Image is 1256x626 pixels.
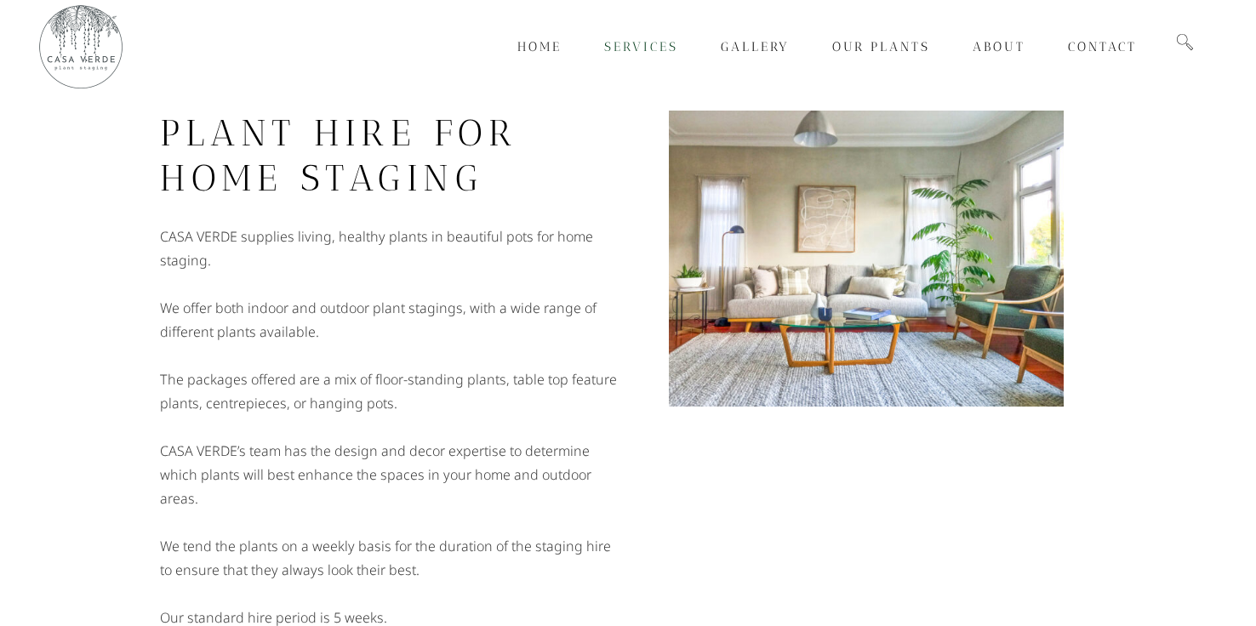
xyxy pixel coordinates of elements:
p: The packages offered are a mix of floor-standing plants, table top feature plants, centrepieces, ... [160,367,619,415]
span: Services [604,39,678,54]
p: We tend the plants on a weekly basis for the duration of the staging hire to ensure that they alw... [160,534,619,582]
span: Home [517,39,562,54]
span: Gallery [721,39,790,54]
span: Contact [1068,39,1137,54]
p: CASA VERDE’s team has the design and decor expertise to determine which plants will best enhance ... [160,439,619,510]
p: CASA VERDE supplies living, healthy plants in beautiful pots for home staging. [160,225,619,272]
span: Our Plants [832,39,930,54]
p: We offer both indoor and outdoor plant stagings, with a wide range of different plants available. [160,296,619,344]
span: About [973,39,1025,54]
img: Plant Hire [669,111,1064,407]
h2: PLANT HIRE FOR HOME STAGING [160,111,619,201]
